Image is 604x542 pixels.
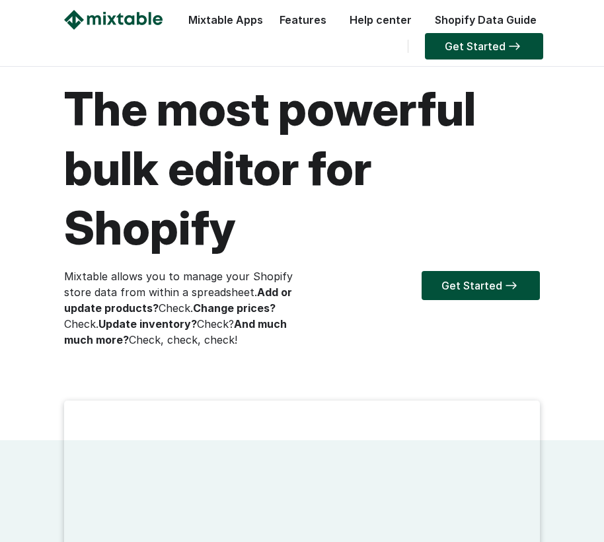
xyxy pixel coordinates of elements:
h1: The most powerful bulk editor for Shopify [64,79,540,258]
a: Get Started [422,271,540,300]
img: Mixtable logo [64,10,163,30]
a: Shopify Data Guide [428,13,543,26]
strong: Change prices? [193,301,276,315]
a: Get Started [425,33,543,59]
p: Mixtable allows you to manage your Shopify store data from within a spreadsheet. Check. Check. Ch... [64,268,302,348]
img: arrow-right.svg [502,282,520,290]
a: Help center [343,13,418,26]
img: arrow-right.svg [506,42,523,50]
strong: Update inventory? [98,317,197,330]
div: Mixtable Apps [182,10,263,36]
a: Features [273,13,333,26]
